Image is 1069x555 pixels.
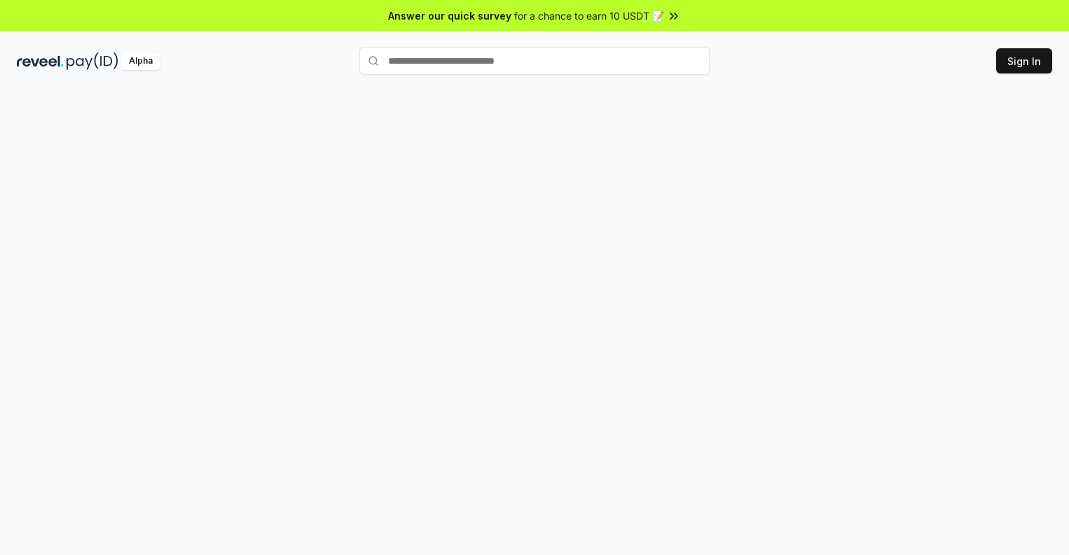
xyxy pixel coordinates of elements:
[17,52,64,70] img: reveel_dark
[514,8,664,23] span: for a chance to earn 10 USDT 📝
[121,52,160,70] div: Alpha
[67,52,118,70] img: pay_id
[388,8,511,23] span: Answer our quick survey
[996,48,1052,73] button: Sign In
